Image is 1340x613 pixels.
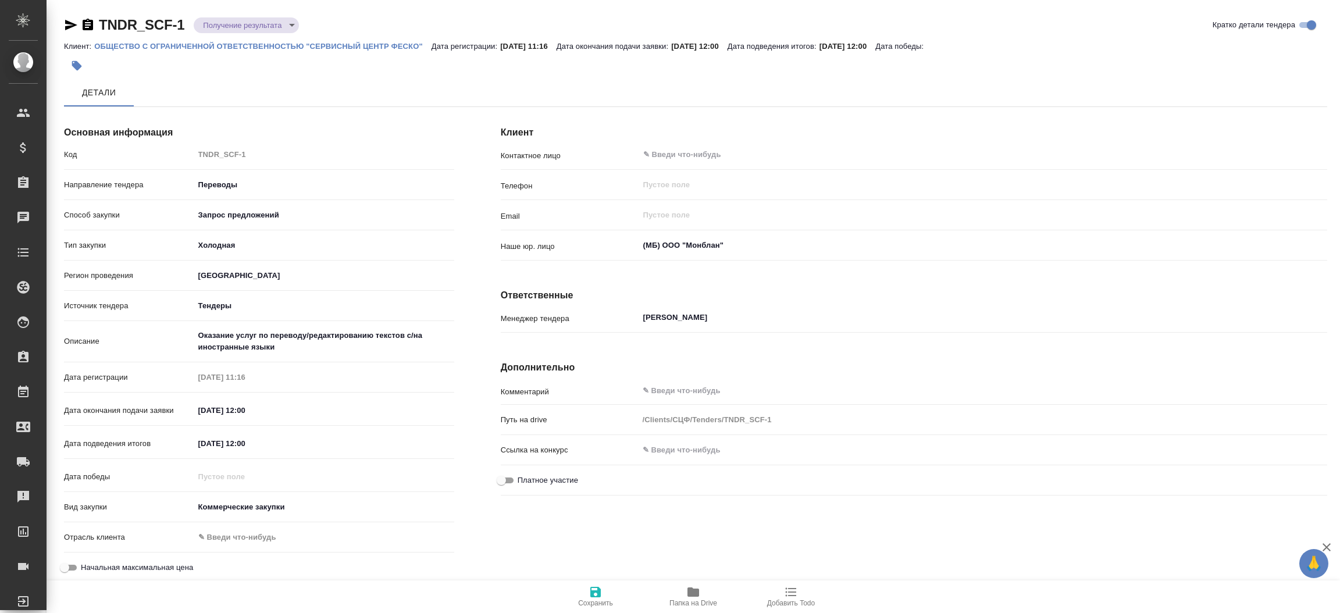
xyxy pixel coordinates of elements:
[501,444,639,456] p: Ссылка на конкурс
[1299,549,1328,578] button: 🙏
[1321,154,1323,156] button: Open
[501,180,639,192] p: Телефон
[432,42,500,51] p: Дата регистрации:
[194,146,454,163] input: Пустое поле
[501,414,639,426] p: Путь на drive
[1321,244,1323,247] button: Open
[644,580,742,613] button: Папка на Drive
[578,599,613,607] span: Сохранить
[94,42,431,51] p: ОБЩЕСТВО С ОГРАНИЧЕННОЙ ОТВЕТСТВЕННОСТЬЮ "СЕРВИСНЫЙ ЦЕНТР ФЕСКО"
[64,501,194,513] p: Вид закупки
[64,179,194,191] p: Направление тендера
[1304,551,1324,576] span: 🙏
[194,236,454,255] div: Холодная
[194,296,454,316] div: [GEOGRAPHIC_DATA]
[64,209,194,221] p: Способ закупки
[64,18,78,32] button: Скопировать ссылку для ЯМессенджера
[642,148,1285,162] input: ✎ Введи что-нибудь
[194,266,454,286] div: [GEOGRAPHIC_DATA]
[194,528,454,547] div: ✎ Введи что-нибудь
[501,313,639,325] p: Менеджер тендера
[642,178,1300,192] input: Пустое поле
[501,150,639,162] p: Контактное лицо
[767,599,815,607] span: Добавить Todo
[669,599,717,607] span: Папка на Drive
[501,126,1327,140] h4: Клиент
[81,18,95,32] button: Скопировать ссылку
[64,149,194,161] p: Код
[99,17,184,33] a: TNDR_SCF-1
[64,336,194,347] p: Описание
[501,386,639,398] p: Комментарий
[199,20,285,30] button: Получение результата
[64,300,194,312] p: Источник тендера
[501,361,1327,375] h4: Дополнительно
[194,175,454,195] div: Переводы
[64,405,194,416] p: Дата окончания подачи заявки
[671,42,728,51] p: [DATE] 12:00
[500,42,557,51] p: [DATE] 11:16
[64,126,454,140] h4: Основная информация
[94,41,431,51] a: ОБЩЕСТВО С ОГРАНИЧЕННОЙ ОТВЕТСТВЕННОСТЬЮ "СЕРВИСНЫЙ ЦЕНТР ФЕСКО"
[194,435,296,452] input: ✎ Введи что-нибудь
[194,402,296,419] input: ✎ Введи что-нибудь
[194,468,296,485] input: Пустое поле
[64,240,194,251] p: Тип закупки
[194,497,454,517] div: Коммерческие закупки
[639,441,1327,458] input: ✎ Введи что-нибудь
[194,17,299,33] div: Получение результата
[819,42,876,51] p: [DATE] 12:00
[64,471,194,483] p: Дата победы
[742,580,840,613] button: Добавить Todo
[64,372,194,383] p: Дата регистрации
[728,42,819,51] p: Дата подведения итогов:
[71,85,127,100] span: Детали
[501,211,639,222] p: Email
[194,205,454,225] div: Запрос предложений
[1321,316,1323,319] button: Open
[875,42,926,51] p: Дата победы:
[64,42,94,51] p: Клиент:
[518,475,578,486] span: Платное участие
[547,580,644,613] button: Сохранить
[194,326,454,357] textarea: Оказание услуг по переводу/редактированию текстов с/на иностранные языки
[501,288,1327,302] h4: Ответственные
[64,53,90,79] button: Добавить тэг
[64,532,194,543] p: Отрасль клиента
[501,241,639,252] p: Наше юр. лицо
[64,270,194,281] p: Регион проведения
[557,42,671,51] p: Дата окончания подачи заявки:
[639,411,1327,428] input: Пустое поле
[198,532,440,543] div: ✎ Введи что-нибудь
[194,369,296,386] input: Пустое поле
[1213,19,1295,31] span: Кратко детали тендера
[642,208,1300,222] input: Пустое поле
[81,562,193,573] span: Начальная максимальная цена
[64,438,194,450] p: Дата подведения итогов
